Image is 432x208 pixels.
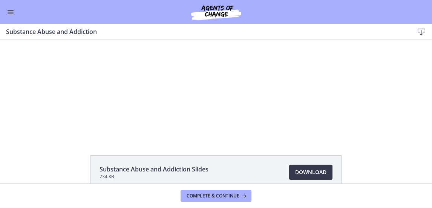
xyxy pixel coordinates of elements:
[295,168,326,177] span: Download
[100,165,208,174] span: Substance Abuse and Addiction Slides
[100,174,208,180] span: 234 KB
[6,27,402,36] h3: Substance Abuse and Addiction
[187,193,239,199] span: Complete & continue
[6,8,15,17] button: Enable menu
[289,165,332,180] a: Download
[171,3,261,21] img: Agents of Change
[181,190,251,202] button: Complete & continue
